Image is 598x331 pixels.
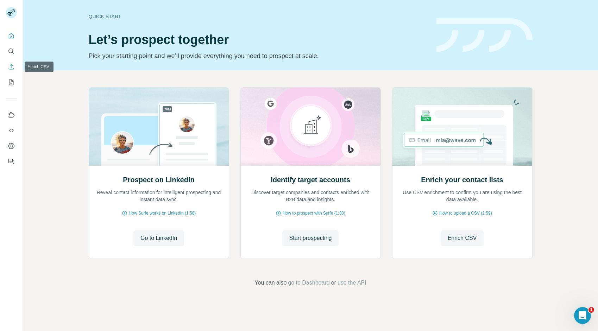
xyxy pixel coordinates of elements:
button: go to Dashboard [288,279,329,287]
button: Go to LinkedIn [133,230,184,246]
button: Use Surfe on LinkedIn [6,109,17,121]
button: Enrich CSV [441,230,484,246]
h1: Let’s prospect together [89,33,428,47]
img: Avatar [6,7,17,18]
button: Feedback [6,155,17,168]
button: Enrich CSV [6,61,17,73]
span: Start prospecting [289,234,332,242]
span: 1 [588,307,594,313]
button: Use Surfe API [6,124,17,137]
button: use the API [338,279,366,287]
div: Quick start [89,13,428,20]
h2: Enrich your contact lists [421,175,503,185]
button: My lists [6,76,17,89]
img: Prospect on LinkedIn [89,88,229,166]
p: Use CSV enrichment to confirm you are using the best data available. [399,189,525,203]
img: Enrich your contact lists [392,88,533,166]
span: How Surfe works on LinkedIn (1:58) [129,210,196,216]
span: How to upload a CSV (2:59) [439,210,492,216]
button: Start prospecting [282,230,339,246]
p: Pick your starting point and we’ll provide everything you need to prospect at scale. [89,51,428,61]
img: Identify target accounts [240,88,381,166]
h2: Identify target accounts [271,175,350,185]
p: Reveal contact information for intelligent prospecting and instant data sync. [96,189,222,203]
p: Discover target companies and contacts enriched with B2B data and insights. [248,189,373,203]
iframe: Intercom live chat [574,307,591,324]
span: How to prospect with Surfe (1:30) [283,210,345,216]
button: Dashboard [6,140,17,152]
h2: Prospect on LinkedIn [123,175,194,185]
span: Go to LinkedIn [140,234,177,242]
span: You can also [254,279,287,287]
span: Enrich CSV [448,234,477,242]
button: Search [6,45,17,58]
img: banner [436,18,533,52]
span: or [331,279,336,287]
button: Quick start [6,30,17,42]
